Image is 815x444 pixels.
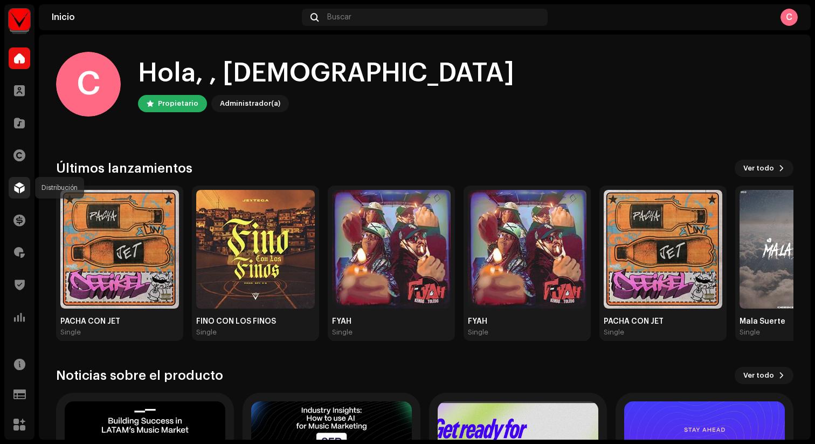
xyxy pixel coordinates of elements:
[196,190,315,309] img: f0528293-19b0-4399-b82c-8358c6504d89
[9,9,30,30] img: 965abd8d-6f4a-46fb-bcac-6c79d124f280
[60,328,81,337] div: Single
[604,190,722,309] img: 7d9a015b-a110-4937-b45b-be07b96c85b3
[56,52,121,117] div: C
[468,317,586,326] div: FYAH
[196,328,217,337] div: Single
[604,317,722,326] div: PACHA CON JET
[60,190,179,309] img: 221822e8-a781-4b46-a2fc-60c0be2044d4
[468,190,586,309] img: 503e25cc-5dc2-44c2-b214-7cfce01e40fc
[138,56,514,91] div: Hola, , [DEMOGRAPHIC_DATA]
[468,328,488,337] div: Single
[781,9,798,26] div: C
[56,367,223,384] h3: Noticias sobre el producto
[196,317,315,326] div: FINO CON LOS FINOS
[743,158,774,179] span: Ver todo
[735,160,793,177] button: Ver todo
[332,190,451,309] img: 896e48d2-f986-4756-90f1-dd2bfc46e2cd
[604,328,624,337] div: Single
[158,97,198,110] div: Propietario
[56,160,192,177] h3: Últimos lanzamientos
[220,97,280,110] div: Administrador(a)
[52,13,298,22] div: Inicio
[735,367,793,384] button: Ver todo
[332,317,451,326] div: FYAH
[743,365,774,386] span: Ver todo
[327,13,351,22] span: Buscar
[60,317,179,326] div: PACHA CON JET
[332,328,353,337] div: Single
[740,328,760,337] div: Single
